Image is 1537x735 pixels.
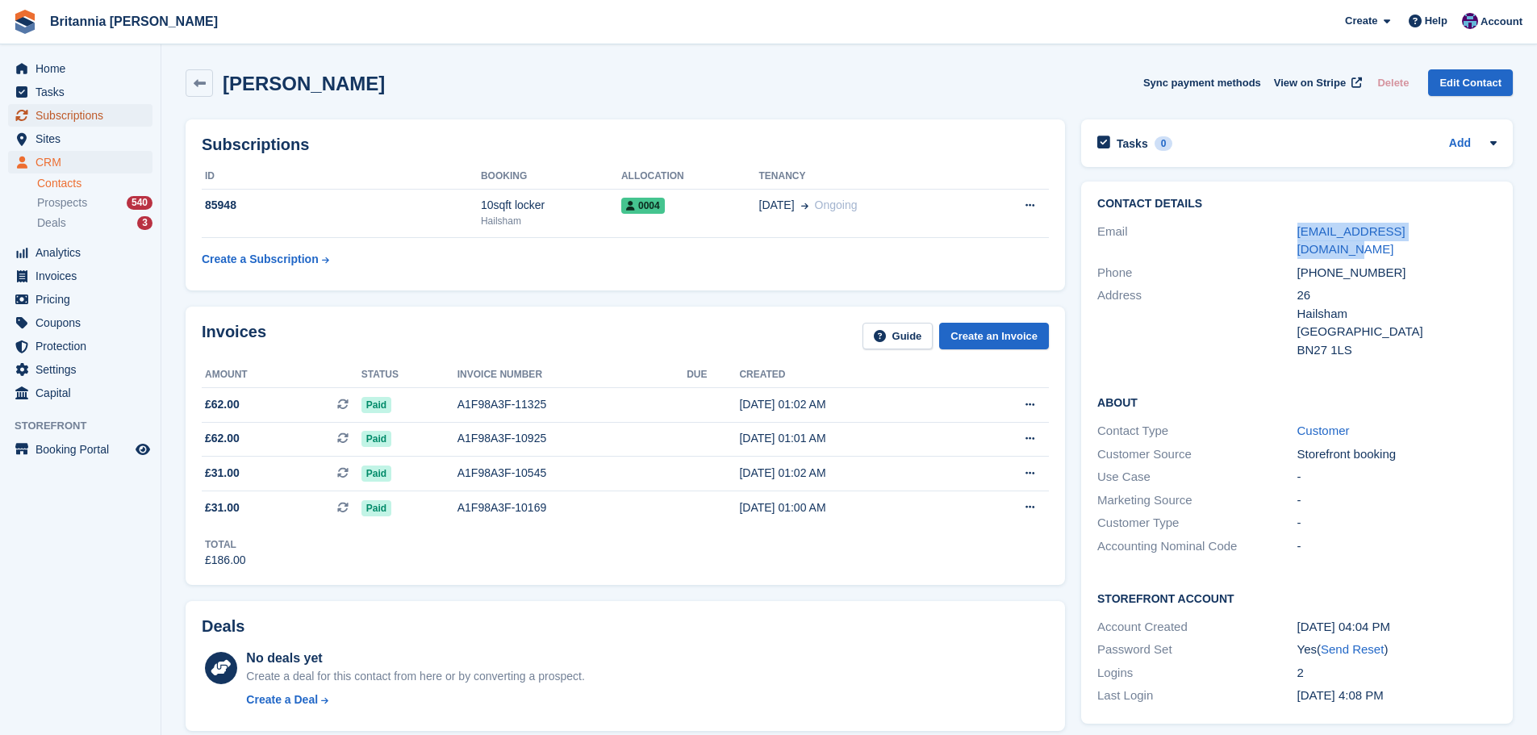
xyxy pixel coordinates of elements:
[1297,305,1497,324] div: Hailsham
[246,668,584,685] div: Create a deal for this contact from here or by converting a prospect.
[37,194,152,211] a: Prospects 540
[8,265,152,287] a: menu
[8,241,152,264] a: menu
[246,649,584,668] div: No deals yet
[687,362,739,388] th: Due
[1297,491,1497,510] div: -
[8,104,152,127] a: menu
[36,438,132,461] span: Booking Portal
[205,552,246,569] div: £186.00
[1097,664,1297,683] div: Logins
[361,362,457,388] th: Status
[205,537,246,552] div: Total
[8,335,152,357] a: menu
[1097,223,1297,259] div: Email
[1097,445,1297,464] div: Customer Source
[739,499,962,516] div: [DATE] 01:00 AM
[1097,422,1297,441] div: Contact Type
[457,362,687,388] th: Invoice number
[15,418,161,434] span: Storefront
[1097,618,1297,637] div: Account Created
[36,382,132,404] span: Capital
[1117,136,1148,151] h2: Tasks
[481,197,621,214] div: 10sqft locker
[205,465,240,482] span: £31.00
[1449,135,1471,153] a: Add
[8,151,152,173] a: menu
[1345,13,1377,29] span: Create
[1268,69,1365,96] a: View on Stripe
[205,396,240,413] span: £62.00
[1097,590,1497,606] h2: Storefront Account
[815,198,858,211] span: Ongoing
[202,323,266,349] h2: Invoices
[1297,468,1497,487] div: -
[457,499,687,516] div: A1F98A3F-10169
[361,431,391,447] span: Paid
[759,164,975,190] th: Tenancy
[939,323,1049,349] a: Create an Invoice
[8,382,152,404] a: menu
[246,691,584,708] a: Create a Deal
[1297,641,1497,659] div: Yes
[1097,641,1297,659] div: Password Set
[739,465,962,482] div: [DATE] 01:02 AM
[862,323,933,349] a: Guide
[1297,618,1497,637] div: [DATE] 04:04 PM
[1462,13,1478,29] img: Becca Clark
[36,151,132,173] span: CRM
[1297,341,1497,360] div: BN27 1LS
[1297,514,1497,532] div: -
[1155,136,1173,151] div: 0
[36,241,132,264] span: Analytics
[621,164,759,190] th: Allocation
[361,397,391,413] span: Paid
[1297,688,1384,702] time: 2025-05-14 15:08:04 UTC
[739,362,962,388] th: Created
[8,57,152,80] a: menu
[481,214,621,228] div: Hailsham
[1097,468,1297,487] div: Use Case
[202,164,481,190] th: ID
[1297,323,1497,341] div: [GEOGRAPHIC_DATA]
[36,335,132,357] span: Protection
[1097,491,1297,510] div: Marketing Source
[205,499,240,516] span: £31.00
[1425,13,1447,29] span: Help
[8,81,152,103] a: menu
[246,691,318,708] div: Create a Deal
[1297,224,1405,257] a: [EMAIL_ADDRESS][DOMAIN_NAME]
[457,465,687,482] div: A1F98A3F-10545
[202,617,244,636] h2: Deals
[1297,286,1497,305] div: 26
[223,73,385,94] h2: [PERSON_NAME]
[361,500,391,516] span: Paid
[1097,537,1297,556] div: Accounting Nominal Code
[457,430,687,447] div: A1F98A3F-10925
[36,57,132,80] span: Home
[1321,642,1384,656] a: Send Reset
[457,396,687,413] div: A1F98A3F-11325
[8,288,152,311] a: menu
[8,438,152,461] a: menu
[1297,537,1497,556] div: -
[481,164,621,190] th: Booking
[36,288,132,311] span: Pricing
[739,430,962,447] div: [DATE] 01:01 AM
[37,195,87,211] span: Prospects
[8,127,152,150] a: menu
[36,311,132,334] span: Coupons
[1097,394,1497,410] h2: About
[1428,69,1513,96] a: Edit Contact
[36,358,132,381] span: Settings
[202,251,319,268] div: Create a Subscription
[1481,14,1522,30] span: Account
[1297,424,1350,437] a: Customer
[133,440,152,459] a: Preview store
[202,136,1049,154] h2: Subscriptions
[202,197,481,214] div: 85948
[202,244,329,274] a: Create a Subscription
[202,362,361,388] th: Amount
[8,311,152,334] a: menu
[137,216,152,230] div: 3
